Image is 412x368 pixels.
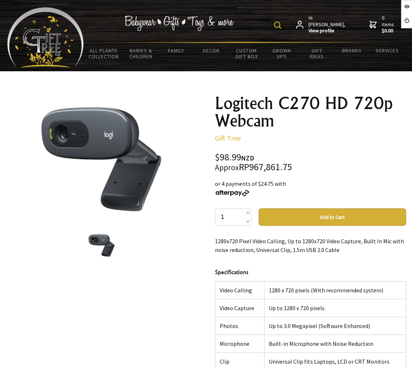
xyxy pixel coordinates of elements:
td: Photos [215,317,264,335]
img: Logitech C270 HD 720p Webcam [38,95,165,222]
td: Up to 3.0 Megapixel (Software Enhanced) [264,317,406,335]
a: Decor [194,43,229,58]
td: Video Calling [215,281,264,299]
a: Custom Gift Box [229,43,264,64]
a: Gift Tree [215,133,241,143]
button: Add to Cart [259,208,407,226]
a: Hi [PERSON_NAME],View profile [296,15,346,34]
a: Gift Ideas [299,43,335,64]
a: All Plants Collection [84,43,123,64]
a: Brands [334,43,370,58]
p: 1280x720 Pixel Video Calling, Up to 1280x720 Video Capture, Built In Mic with noise reduction, Un... [215,237,407,254]
strong: View profile [309,28,346,34]
div: $98.99 RP967,861.75 [215,153,407,172]
a: 0 items$0.00 [369,15,396,34]
a: Babies & Children [123,43,159,64]
small: Approx [215,163,239,172]
a: Family [159,43,194,58]
img: Babywear - Gifts - Toys & more [124,16,234,31]
img: Babyware - Gifts - Toys and more... [7,7,84,68]
span: NZD [241,154,254,162]
img: product search [274,21,281,29]
td: Built-in Microphone with Noise Reduction [264,335,406,353]
td: 1280 x 720 pixels (With recommended system) [264,281,406,299]
td: Up to 1280 x 720 pixels [264,299,406,317]
a: Services [370,43,405,58]
a: Grown Ups [264,43,299,64]
img: Logitech C270 HD 720p Webcam [88,231,115,259]
div: or 4 payments of $24.75 with [215,179,407,197]
h4: Specifications [215,268,407,277]
td: Microphone [215,335,264,353]
span: Hi [PERSON_NAME], [309,15,346,34]
h1: Logitech C270 HD 720p Webcam [215,95,407,129]
span: 0 items [382,15,396,34]
strong: $0.00 [382,28,396,34]
img: Afterpay [215,190,250,196]
td: Video Capture [215,299,264,317]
